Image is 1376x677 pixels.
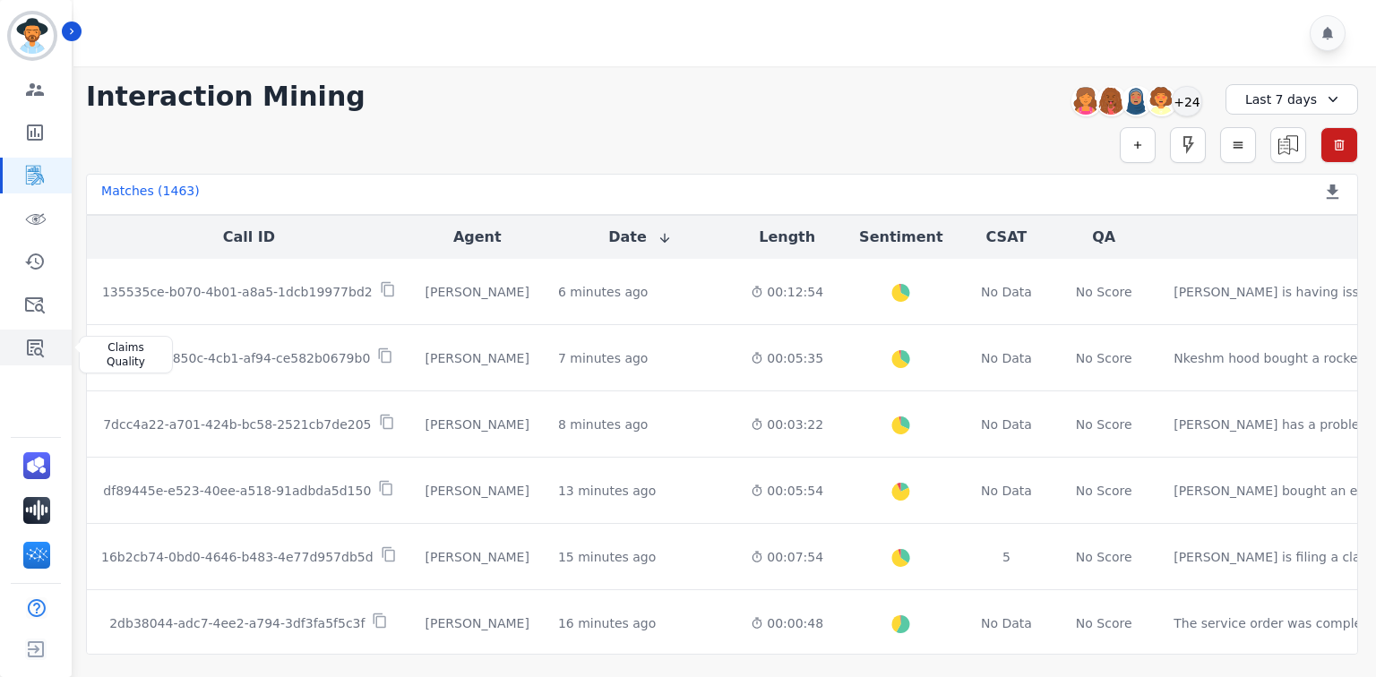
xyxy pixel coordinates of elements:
[558,548,656,566] div: 15 minutes ago
[1076,283,1132,301] div: No Score
[1092,227,1115,248] button: QA
[426,349,529,367] div: [PERSON_NAME]
[1076,482,1132,500] div: No Score
[751,349,823,367] div: 00:05:35
[558,482,656,500] div: 13 minutes ago
[1172,86,1202,116] div: +24
[759,227,815,248] button: Length
[751,614,823,632] div: 00:00:48
[86,81,365,113] h1: Interaction Mining
[103,416,371,433] p: 7dcc4a22-a701-424b-bc58-2521cb7de205
[979,349,1035,367] div: No Data
[11,14,54,57] img: Bordered avatar
[102,283,373,301] p: 135535ce-b070-4b01-a8a5-1dcb19977bd2
[104,349,370,367] p: 11276046-850c-4cb1-af94-ce582b0679b0
[558,614,656,632] div: 16 minutes ago
[979,416,1035,433] div: No Data
[101,548,374,566] p: 16b2cb74-0bd0-4646-b483-4e77d957db5d
[979,482,1035,500] div: No Data
[1076,548,1132,566] div: No Score
[109,614,365,632] p: 2db38044-adc7-4ee2-a794-3df3fa5f5c3f
[101,182,200,207] div: Matches ( 1463 )
[751,283,823,301] div: 00:12:54
[751,416,823,433] div: 00:03:22
[426,614,529,632] div: [PERSON_NAME]
[103,482,371,500] p: df89445e-e523-40ee-a518-91adbda5d150
[979,614,1035,632] div: No Data
[1076,614,1132,632] div: No Score
[859,227,942,248] button: Sentiment
[558,416,649,433] div: 8 minutes ago
[608,227,672,248] button: Date
[1225,84,1358,115] div: Last 7 days
[979,283,1035,301] div: No Data
[751,548,823,566] div: 00:07:54
[426,482,529,500] div: [PERSON_NAME]
[558,349,649,367] div: 7 minutes ago
[223,227,275,248] button: Call ID
[426,548,529,566] div: [PERSON_NAME]
[426,416,529,433] div: [PERSON_NAME]
[986,227,1028,248] button: CSAT
[426,283,529,301] div: [PERSON_NAME]
[453,227,502,248] button: Agent
[751,482,823,500] div: 00:05:54
[558,283,649,301] div: 6 minutes ago
[979,548,1035,566] div: 5
[1076,416,1132,433] div: No Score
[1076,349,1132,367] div: No Score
